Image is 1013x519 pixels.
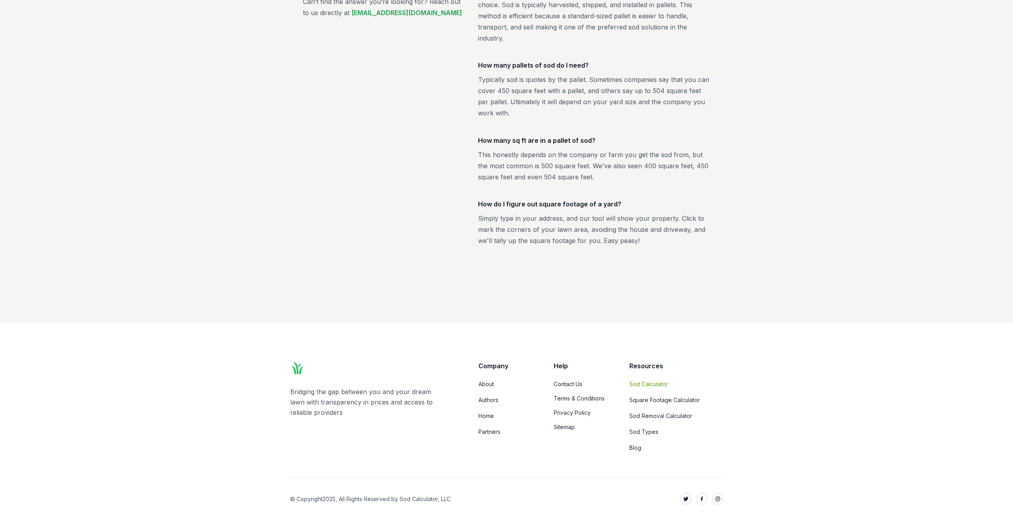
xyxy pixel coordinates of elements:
[554,380,610,388] a: Contact Us
[554,408,610,416] a: Privacy Policy
[478,412,535,420] a: Home
[629,443,723,451] a: Blog
[554,423,610,431] a: Sitemap
[478,212,710,246] p: Simply type in your address, and our tool will show your property. Click to mark the corners of y...
[478,134,710,146] h3: How many sq ft are in a pallet of sod?
[629,361,723,370] p: Resources
[290,386,447,417] p: Bridging the gap between you and your dream lawn with transparency in prices and access to reliab...
[629,412,723,420] a: Sod Removal Calculator
[478,361,535,370] p: Company
[478,380,535,388] a: About
[478,428,535,435] a: Partners
[478,396,535,404] a: Authors
[554,394,610,402] a: Terms & Conditions
[478,149,710,182] p: This honestly depends on the company or farm you get the sod from, but the most common is 500 squ...
[478,74,710,119] p: Typically sod is quotes by the pallet. Sometimes companies say that you can cover 450 square feet...
[290,495,451,503] p: © Copyright 2025 , All Rights Reserved by Sod Calculator, LLC
[629,380,723,388] a: Sod Calculator
[351,9,462,17] a: [EMAIL_ADDRESS][DOMAIN_NAME]
[629,428,723,435] a: Sod Types
[629,396,723,404] a: Square Footage Calculator
[478,60,710,71] h3: How many pallets of sod do I need?
[554,361,610,370] p: Help
[478,198,710,209] h3: How do I figure out square footage of a yard?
